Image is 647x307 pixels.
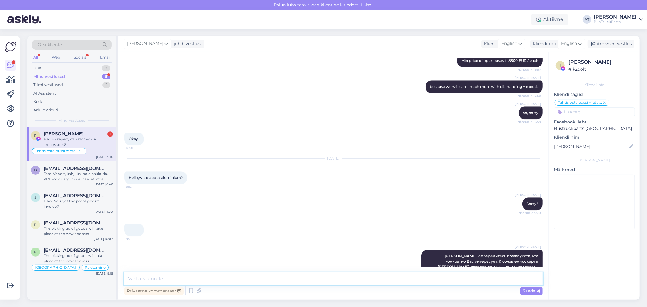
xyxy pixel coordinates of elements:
span: Min price of opur buses is 8500 EUR / each [461,58,538,63]
span: English [501,40,517,47]
div: [DATE] 11:00 [94,209,113,214]
div: AI Assistent [33,90,56,96]
div: 5 [102,74,110,80]
div: Web [51,53,61,61]
div: [PERSON_NAME] [568,59,633,66]
div: 1 [107,131,113,137]
span: Okay [129,137,138,141]
span: [PERSON_NAME] [515,193,541,197]
span: Hello,what about aluminium? [129,175,183,180]
div: Arhiveeri vestlus [588,40,634,48]
span: p [34,222,37,227]
div: juhib vestlust [171,41,202,47]
span: Nähtud ✓ 16:59 [517,93,541,98]
span: [PERSON_NAME] [515,76,541,80]
span: English [561,40,577,47]
span: 9:16 [126,184,149,189]
span: p [34,250,37,254]
div: [PERSON_NAME] [554,157,635,163]
div: All [32,53,39,61]
span: prestenergy@gmail.com [44,220,107,226]
div: Kliendi info [554,82,635,88]
div: 0 [102,65,110,71]
img: Askly Logo [5,41,16,52]
div: Aktiivne [531,14,568,25]
span: s [35,195,37,200]
span: szymonrafa134@gmail.com [44,193,107,198]
span: [PERSON_NAME] [127,40,163,47]
div: 2 [102,82,110,88]
div: Arhiveeritud [33,107,58,113]
span: Otsi kliente [38,42,62,48]
p: Facebooki leht [554,119,635,125]
span: Nähtud ✓ 9:20 [518,211,541,215]
span: [GEOGRAPHIC_DATA], [35,266,77,269]
span: . [129,228,130,232]
div: Kõik [33,99,42,105]
span: Sorry? [527,201,538,206]
div: Uus [33,65,41,71]
div: Klient [481,41,496,47]
p: Kliendi tag'id [554,91,635,98]
div: Have You got the prepayment invoice? [44,198,113,209]
span: Nähtud ✓ 16:59 [517,120,541,124]
div: Klienditugi [530,41,556,47]
span: Luba [359,2,373,8]
div: Minu vestlused [33,74,65,80]
p: Kliendi nimi [554,134,635,140]
div: BusTruckParts [594,19,637,24]
input: Lisa tag [554,107,635,116]
span: [PERSON_NAME] [515,102,541,106]
a: [PERSON_NAME]BusTruckParts [594,15,643,24]
input: Lisa nimi [554,143,628,150]
div: [DATE] [124,156,543,161]
span: Damir.v1994@gmail.com [44,166,107,171]
span: i [560,63,561,68]
span: [PERSON_NAME] [515,245,541,249]
span: Tahtis osta bussi metall hinnaga [558,101,602,104]
span: 18:01 [126,146,149,150]
div: AT [583,15,591,24]
span: 9:21 [126,237,149,241]
div: [DATE] 9:18 [96,271,113,276]
div: The picking uo of goods will take place at the new address: [STREET_ADDRESS]. To receive your ord... [44,253,113,264]
span: Roman Skatskov [44,131,83,137]
p: Bustruckparts [GEOGRAPHIC_DATA] [554,125,635,132]
span: R [34,133,37,138]
span: Nähtud ✓ 16:57 [517,67,541,72]
div: Socials [72,53,87,61]
span: because we will earn much more with dismantling + metall. [430,84,538,89]
div: [DATE] 9:16 [96,155,113,159]
div: [DATE] 8:46 [95,182,113,187]
span: [PERSON_NAME], определитесь пожалуйста, что конкретно Вас интересует. К сожалению, карты [PERSON_... [438,254,539,269]
span: Minu vestlused [58,118,86,123]
div: [DATE] 10:07 [94,237,113,241]
span: so, sorry [523,110,538,115]
div: Нас интересуют автобусы и аллюминий [44,137,113,147]
span: D [34,168,37,172]
div: Tiimi vestlused [33,82,63,88]
div: # ik2qolt1 [568,66,633,73]
div: Privaatne kommentaar [124,287,184,295]
span: Pakkumine [85,266,106,269]
div: Email [99,53,112,61]
div: The picking uo of goods will take place at the new address: [STREET_ADDRESS]. To receive your ord... [44,226,113,237]
span: Saada [523,288,540,294]
span: Tahtis osta bussi metall hinnaga [35,149,83,153]
div: Tere. Voodit, kahjuks, pole pakkuda. VIN koodi järgi ma ei näe, et atos peab olema külmkapp. [44,171,113,182]
span: prestenergy@gmail.com [44,248,107,253]
div: [PERSON_NAME] [594,15,637,19]
p: Märkmed [554,167,635,173]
